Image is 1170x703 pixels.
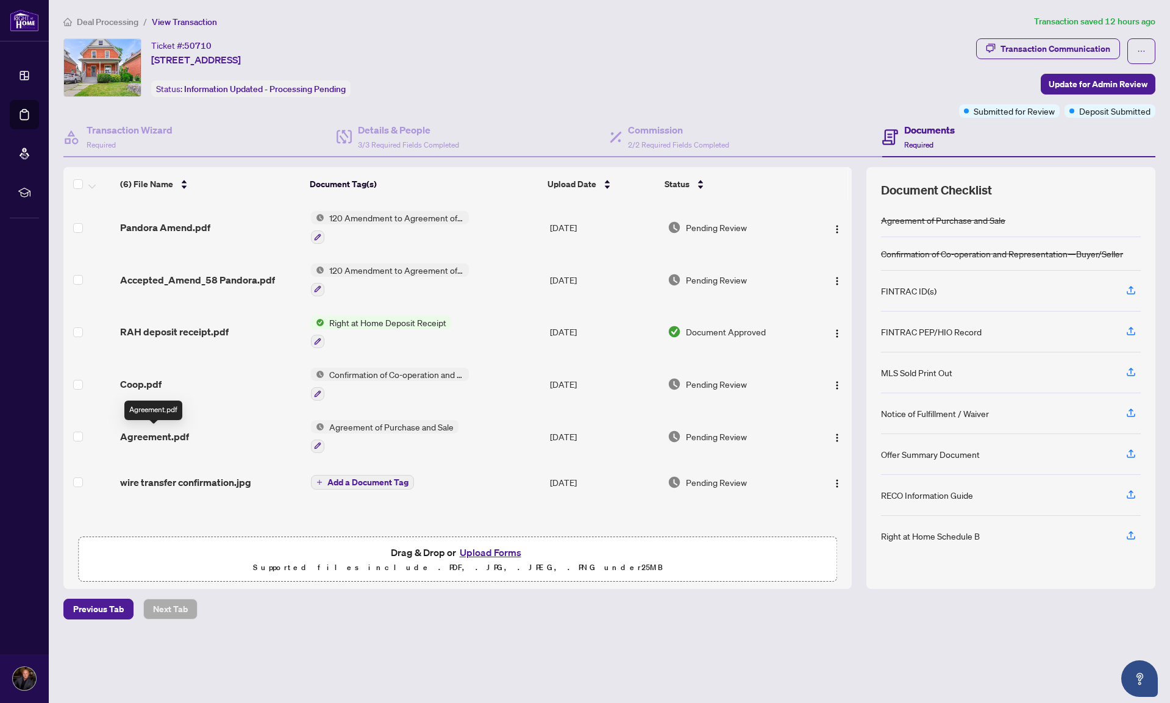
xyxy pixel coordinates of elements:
button: Status IconRight at Home Deposit Receipt [311,316,451,349]
button: Upload Forms [456,544,525,560]
img: Status Icon [311,263,324,277]
div: Offer Summary Document [881,448,980,461]
article: Transaction saved 12 hours ago [1034,15,1155,29]
div: Confirmation of Co-operation and Representation—Buyer/Seller [881,247,1123,260]
button: Status IconAgreement of Purchase and Sale [311,420,458,453]
img: Logo [832,479,842,488]
span: Document Approved [686,325,766,338]
span: 120 Amendment to Agreement of Purchase and Sale [324,211,469,224]
h4: Details & People [358,123,459,137]
th: Document Tag(s) [305,167,542,201]
span: Confirmation of Co-operation and Representation—Buyer/Seller [324,368,469,381]
img: Document Status [668,377,681,391]
p: Supported files include .PDF, .JPG, .JPEG, .PNG under 25 MB [86,560,829,575]
div: Ticket #: [151,38,212,52]
span: Pending Review [686,221,747,234]
img: Document Status [668,430,681,443]
h4: Commission [628,123,729,137]
img: Logo [832,433,842,443]
span: Agreement.pdf [120,429,189,444]
td: [DATE] [545,358,663,410]
h4: Transaction Wizard [87,123,173,137]
img: Status Icon [311,211,324,224]
div: MLS Sold Print Out [881,366,952,379]
button: Status IconConfirmation of Co-operation and Representation—Buyer/Seller [311,368,469,401]
td: [DATE] [545,306,663,359]
th: (6) File Name [115,167,305,201]
h4: Documents [904,123,955,137]
span: RAH deposit receipt.pdf [120,324,229,339]
span: Pending Review [686,476,747,489]
span: Required [904,140,933,149]
div: RECO Information Guide [881,488,973,502]
img: Logo [832,329,842,338]
img: Logo [832,380,842,390]
img: Document Status [668,325,681,338]
img: Document Status [668,476,681,489]
span: Pandora Amend.pdf [120,220,210,235]
div: Transaction Communication [1001,39,1110,59]
button: Status Icon120 Amendment to Agreement of Purchase and Sale [311,263,469,296]
span: (6) File Name [120,177,173,191]
img: Document Status [668,221,681,234]
button: Next Tab [143,599,198,619]
span: Status [665,177,690,191]
img: Document Status [668,273,681,287]
div: Notice of Fulfillment / Waiver [881,407,989,420]
button: Logo [827,427,847,446]
span: Pending Review [686,273,747,287]
div: FINTRAC ID(s) [881,284,936,298]
button: Logo [827,218,847,237]
button: Logo [827,374,847,394]
button: Logo [827,473,847,492]
span: Pending Review [686,377,747,391]
img: Logo [832,224,842,234]
span: plus [316,479,323,485]
div: Right at Home Schedule B [881,529,980,543]
button: Previous Tab [63,599,134,619]
span: Upload Date [548,177,596,191]
span: Deposit Submitted [1079,104,1150,118]
span: ellipsis [1137,47,1146,55]
span: 50710 [184,40,212,51]
span: Deal Processing [77,16,138,27]
span: Drag & Drop orUpload FormsSupported files include .PDF, .JPG, .JPEG, .PNG under25MB [79,537,836,582]
li: / [143,15,147,29]
th: Status [660,167,807,201]
span: Pending Review [686,430,747,443]
button: Update for Admin Review [1041,74,1155,95]
div: Agreement.pdf [124,401,182,420]
span: Update for Admin Review [1049,74,1147,94]
button: Logo [827,322,847,341]
span: Right at Home Deposit Receipt [324,316,451,329]
span: Previous Tab [73,599,124,619]
img: Status Icon [311,316,324,329]
span: 2/2 Required Fields Completed [628,140,729,149]
button: Add a Document Tag [311,475,414,490]
span: [STREET_ADDRESS] [151,52,241,67]
button: Transaction Communication [976,38,1120,59]
button: Status Icon120 Amendment to Agreement of Purchase and Sale [311,211,469,244]
div: Agreement of Purchase and Sale [881,213,1005,227]
span: Accepted_Amend_58 Pandora.pdf [120,273,275,287]
th: Upload Date [543,167,660,201]
span: Coop.pdf [120,377,162,391]
img: Status Icon [311,420,324,434]
span: Agreement of Purchase and Sale [324,420,458,434]
span: Add a Document Tag [327,478,408,487]
span: wire transfer confirmation.jpg [120,475,251,490]
div: FINTRAC PEP/HIO Record [881,325,982,338]
td: [DATE] [545,201,663,254]
span: 120 Amendment to Agreement of Purchase and Sale [324,263,469,277]
span: home [63,18,72,26]
button: Logo [827,270,847,290]
span: 3/3 Required Fields Completed [358,140,459,149]
span: Submitted for Review [974,104,1055,118]
span: View Transaction [152,16,217,27]
img: logo [10,9,39,32]
div: Status: [151,80,351,97]
span: Required [87,140,116,149]
td: [DATE] [545,463,663,502]
img: Logo [832,276,842,286]
span: Drag & Drop or [391,544,525,560]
